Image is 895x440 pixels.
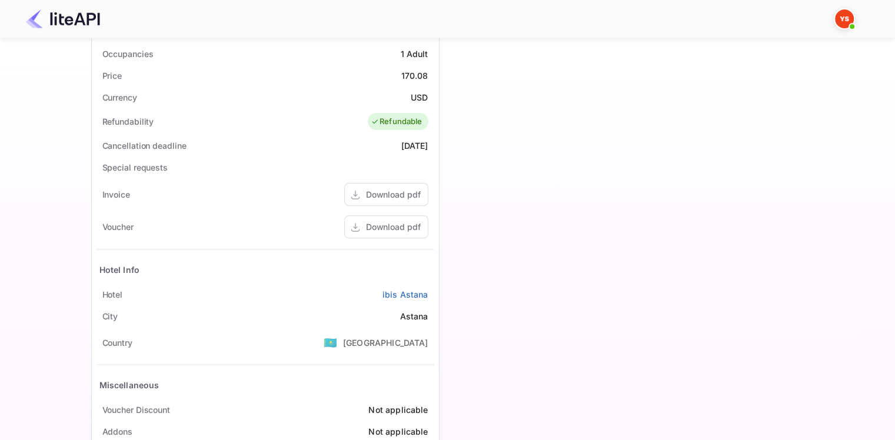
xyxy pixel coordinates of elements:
[401,139,428,152] div: [DATE]
[324,332,337,353] span: United States
[102,69,122,82] div: Price
[102,404,170,416] div: Voucher Discount
[835,9,854,28] img: Yandex Support
[371,116,422,128] div: Refundable
[102,310,118,322] div: City
[102,425,132,438] div: Addons
[102,48,154,60] div: Occupancies
[102,115,154,128] div: Refundability
[382,288,428,301] a: ibis Astana
[102,139,187,152] div: Cancellation deadline
[400,310,428,322] div: Astana
[400,48,428,60] div: 1 Adult
[102,288,123,301] div: Hotel
[411,91,428,104] div: USD
[343,336,428,349] div: [GEOGRAPHIC_DATA]
[102,91,137,104] div: Currency
[26,9,100,28] img: LiteAPI Logo
[366,221,421,233] div: Download pdf
[401,69,428,82] div: 170.08
[99,264,140,276] div: Hotel Info
[99,379,159,391] div: Miscellaneous
[368,425,428,438] div: Not applicable
[366,188,421,201] div: Download pdf
[102,221,134,233] div: Voucher
[102,161,168,174] div: Special requests
[102,336,132,349] div: Country
[102,188,130,201] div: Invoice
[368,404,428,416] div: Not applicable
